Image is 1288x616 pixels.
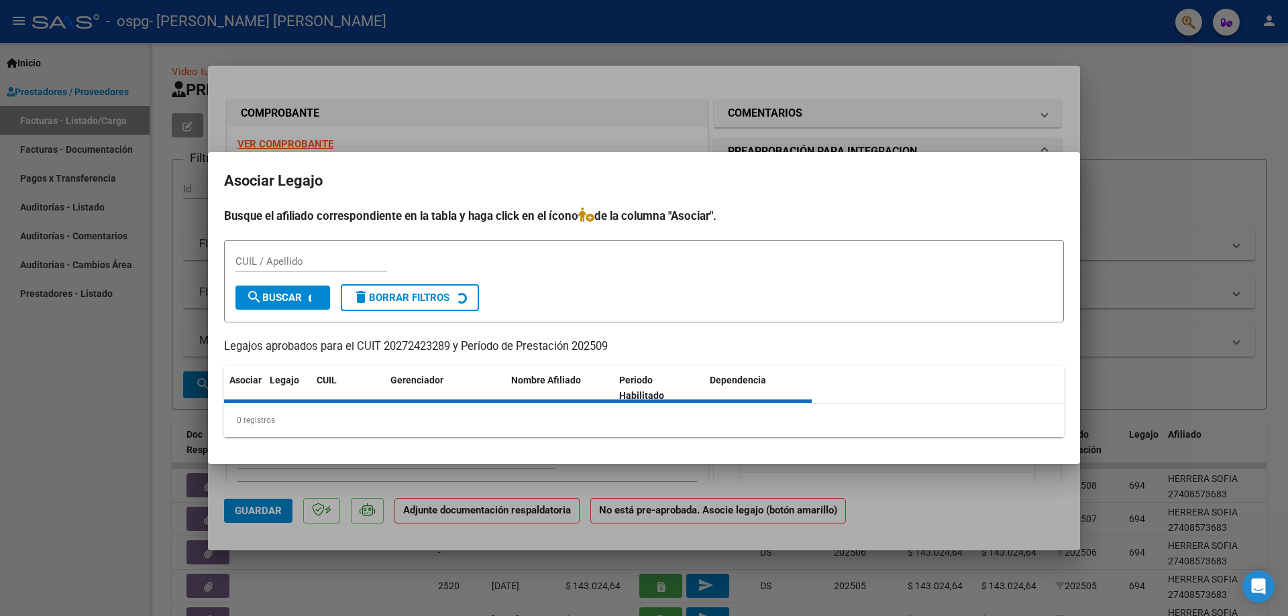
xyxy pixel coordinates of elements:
[385,366,506,410] datatable-header-cell: Gerenciador
[311,366,385,410] datatable-header-cell: CUIL
[246,289,262,305] mat-icon: search
[270,375,299,385] span: Legajo
[341,284,479,311] button: Borrar Filtros
[710,375,766,385] span: Dependencia
[317,375,337,385] span: CUIL
[224,366,264,410] datatable-header-cell: Asociar
[619,375,664,401] span: Periodo Habilitado
[353,289,369,305] mat-icon: delete
[704,366,812,410] datatable-header-cell: Dependencia
[235,286,330,310] button: Buscar
[229,375,262,385] span: Asociar
[614,366,704,410] datatable-header-cell: Periodo Habilitado
[1242,570,1275,603] div: Open Intercom Messenger
[246,292,302,304] span: Buscar
[224,338,1064,355] p: Legajos aprobados para el CUIT 20272423289 y Período de Prestación 202509
[224,168,1064,194] h2: Asociar Legajo
[390,375,443,385] span: Gerenciador
[511,375,581,385] span: Nombre Afiliado
[506,366,614,410] datatable-header-cell: Nombre Afiliado
[264,366,311,410] datatable-header-cell: Legajo
[353,292,449,304] span: Borrar Filtros
[224,404,1064,437] div: 0 registros
[224,207,1064,225] h4: Busque el afiliado correspondiente en la tabla y haga click en el ícono de la columna "Asociar".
